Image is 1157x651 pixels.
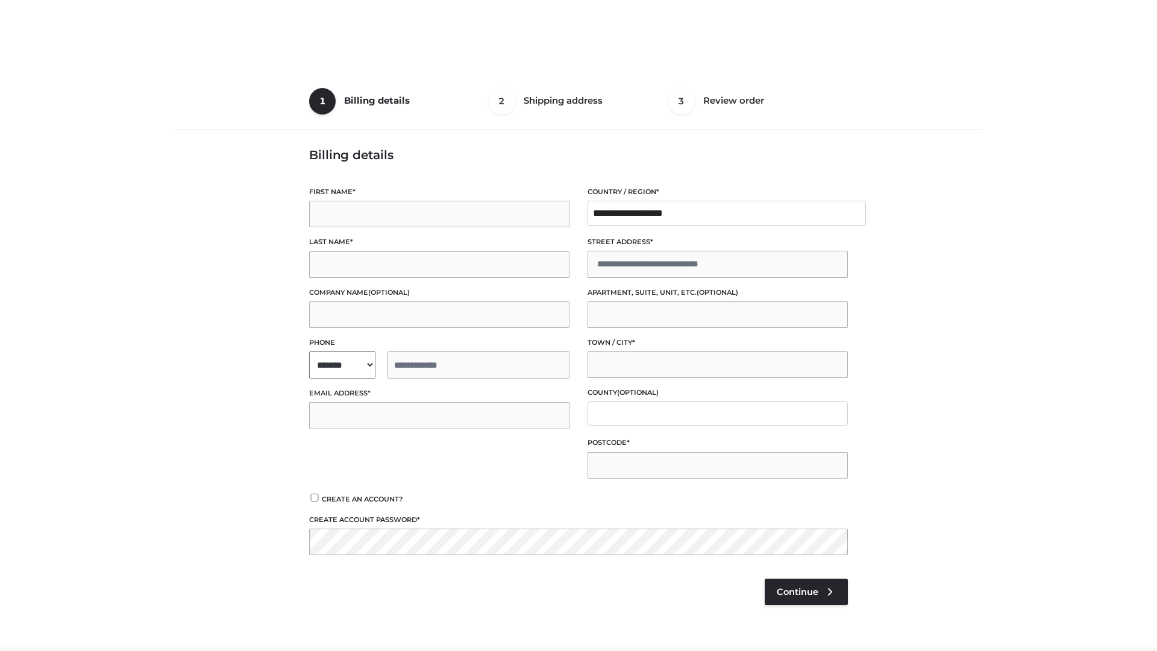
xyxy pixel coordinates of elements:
span: Billing details [344,95,410,106]
label: Email address [309,388,569,399]
span: 1 [309,88,336,115]
label: County [588,387,848,398]
span: 2 [489,88,515,115]
label: Town / City [588,337,848,348]
input: Create an account? [309,494,320,502]
span: Review order [703,95,764,106]
span: Continue [777,587,818,597]
span: Create an account? [322,495,403,503]
span: Shipping address [524,95,603,106]
h3: Billing details [309,148,848,162]
label: Last name [309,236,569,248]
label: Postcode [588,437,848,448]
label: Country / Region [588,186,848,198]
span: (optional) [697,288,738,297]
span: (optional) [617,388,659,397]
span: 3 [668,88,695,115]
a: Continue [765,579,848,605]
span: (optional) [368,288,410,297]
label: Create account password [309,514,848,526]
label: First name [309,186,569,198]
label: Company name [309,287,569,298]
label: Street address [588,236,848,248]
label: Phone [309,337,569,348]
label: Apartment, suite, unit, etc. [588,287,848,298]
